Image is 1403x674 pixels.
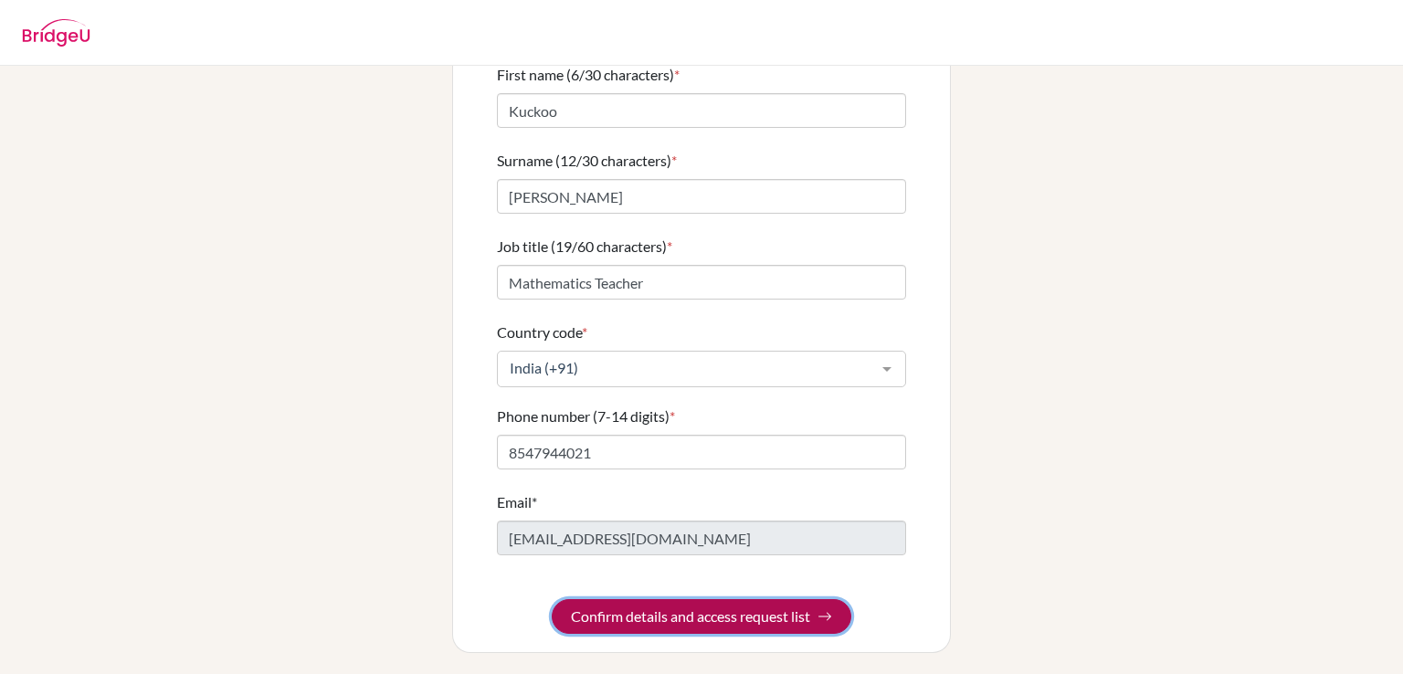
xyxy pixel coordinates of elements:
img: BridgeU logo [22,19,90,47]
input: Enter your number [497,435,906,469]
img: Arrow right [818,609,832,624]
button: Confirm details and access request list [552,599,851,634]
label: Email* [497,491,537,513]
input: Enter your surname [497,179,906,214]
label: Job title (19/60 characters) [497,236,672,258]
label: Country code [497,321,587,343]
span: India (+91) [505,359,869,377]
input: Enter your first name [497,93,906,128]
label: First name (6/30 characters) [497,64,680,86]
label: Surname (12/30 characters) [497,150,677,172]
label: Phone number (7-14 digits) [497,405,675,427]
input: Enter your job title [497,265,906,300]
